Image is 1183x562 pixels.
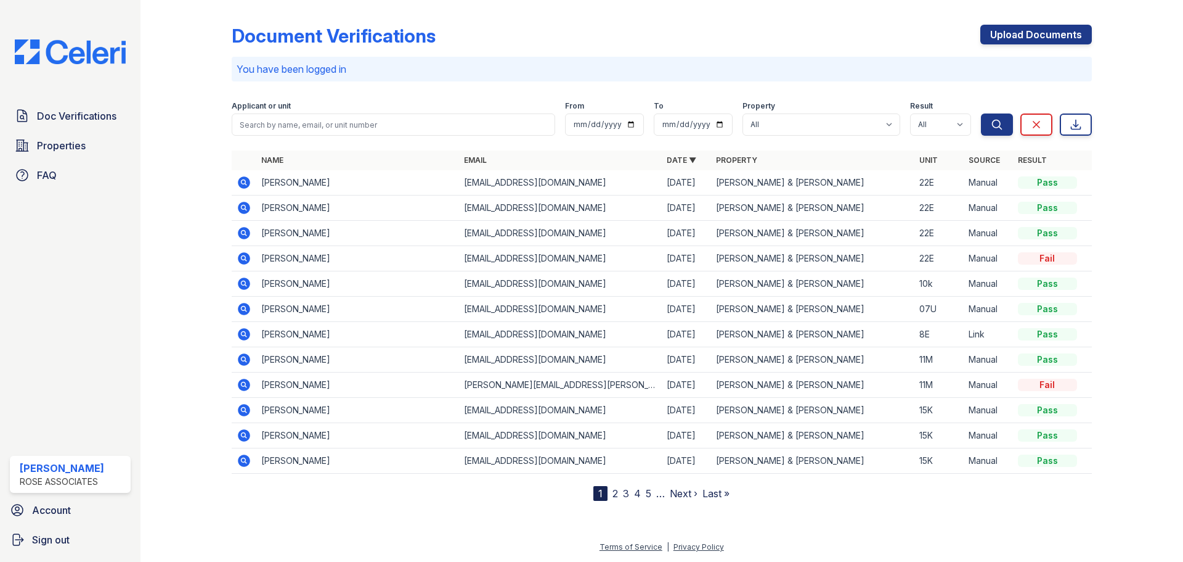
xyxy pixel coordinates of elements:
[914,373,964,398] td: 11M
[256,271,459,297] td: [PERSON_NAME]
[459,398,662,423] td: [EMAIL_ADDRESS][DOMAIN_NAME]
[914,322,964,347] td: 8E
[459,347,662,373] td: [EMAIL_ADDRESS][DOMAIN_NAME]
[5,39,136,64] img: CE_Logo_Blue-a8612792a0a2168367f1c8372b55b34899dd931a85d93a1a3d3e32e68fde9ad4.png
[20,476,104,488] div: Rose Associates
[969,155,1000,165] a: Source
[662,448,711,474] td: [DATE]
[964,398,1013,423] td: Manual
[914,423,964,448] td: 15K
[673,542,724,552] a: Privacy Policy
[256,246,459,271] td: [PERSON_NAME]
[464,155,487,165] a: Email
[964,297,1013,322] td: Manual
[964,221,1013,246] td: Manual
[1018,303,1077,315] div: Pass
[256,221,459,246] td: [PERSON_NAME]
[964,423,1013,448] td: Manual
[1018,455,1077,467] div: Pass
[459,448,662,474] td: [EMAIL_ADDRESS][DOMAIN_NAME]
[32,503,71,518] span: Account
[1018,155,1047,165] a: Result
[1018,404,1077,416] div: Pass
[634,487,641,500] a: 4
[914,271,964,297] td: 10k
[256,423,459,448] td: [PERSON_NAME]
[662,170,711,196] td: [DATE]
[256,196,459,221] td: [PERSON_NAME]
[914,246,964,271] td: 22E
[646,487,651,500] a: 5
[459,170,662,196] td: [EMAIL_ADDRESS][DOMAIN_NAME]
[1018,252,1077,265] div: Fail
[1018,176,1077,189] div: Pass
[37,168,57,183] span: FAQ
[232,25,436,47] div: Document Verifications
[711,398,914,423] td: [PERSON_NAME] & [PERSON_NAME]
[662,347,711,373] td: [DATE]
[662,297,711,322] td: [DATE]
[910,101,933,111] label: Result
[964,448,1013,474] td: Manual
[459,246,662,271] td: [EMAIL_ADDRESS][DOMAIN_NAME]
[662,196,711,221] td: [DATE]
[237,62,1087,76] p: You have been logged in
[662,398,711,423] td: [DATE]
[654,101,664,111] label: To
[711,196,914,221] td: [PERSON_NAME] & [PERSON_NAME]
[914,170,964,196] td: 22E
[5,527,136,552] a: Sign out
[711,322,914,347] td: [PERSON_NAME] & [PERSON_NAME]
[20,461,104,476] div: [PERSON_NAME]
[914,347,964,373] td: 11M
[914,297,964,322] td: 07U
[565,101,584,111] label: From
[459,196,662,221] td: [EMAIL_ADDRESS][DOMAIN_NAME]
[711,448,914,474] td: [PERSON_NAME] & [PERSON_NAME]
[711,347,914,373] td: [PERSON_NAME] & [PERSON_NAME]
[1018,328,1077,341] div: Pass
[1018,227,1077,239] div: Pass
[711,221,914,246] td: [PERSON_NAME] & [PERSON_NAME]
[593,486,608,501] div: 1
[256,373,459,398] td: [PERSON_NAME]
[711,246,914,271] td: [PERSON_NAME] & [PERSON_NAME]
[711,297,914,322] td: [PERSON_NAME] & [PERSON_NAME]
[10,133,131,158] a: Properties
[256,448,459,474] td: [PERSON_NAME]
[623,487,629,500] a: 3
[964,373,1013,398] td: Manual
[232,114,555,136] input: Search by name, email, or unit number
[459,423,662,448] td: [EMAIL_ADDRESS][DOMAIN_NAME]
[964,347,1013,373] td: Manual
[914,221,964,246] td: 22E
[256,398,459,423] td: [PERSON_NAME]
[662,246,711,271] td: [DATE]
[964,246,1013,271] td: Manual
[612,487,618,500] a: 2
[662,221,711,246] td: [DATE]
[667,155,696,165] a: Date ▼
[964,196,1013,221] td: Manual
[1018,202,1077,214] div: Pass
[459,297,662,322] td: [EMAIL_ADDRESS][DOMAIN_NAME]
[10,163,131,188] a: FAQ
[662,423,711,448] td: [DATE]
[742,101,775,111] label: Property
[459,322,662,347] td: [EMAIL_ADDRESS][DOMAIN_NAME]
[37,138,86,153] span: Properties
[711,271,914,297] td: [PERSON_NAME] & [PERSON_NAME]
[914,196,964,221] td: 22E
[702,487,730,500] a: Last »
[600,542,662,552] a: Terms of Service
[459,271,662,297] td: [EMAIL_ADDRESS][DOMAIN_NAME]
[914,398,964,423] td: 15K
[256,170,459,196] td: [PERSON_NAME]
[964,271,1013,297] td: Manual
[1018,429,1077,442] div: Pass
[667,542,669,552] div: |
[256,347,459,373] td: [PERSON_NAME]
[656,486,665,501] span: …
[964,322,1013,347] td: Link
[662,271,711,297] td: [DATE]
